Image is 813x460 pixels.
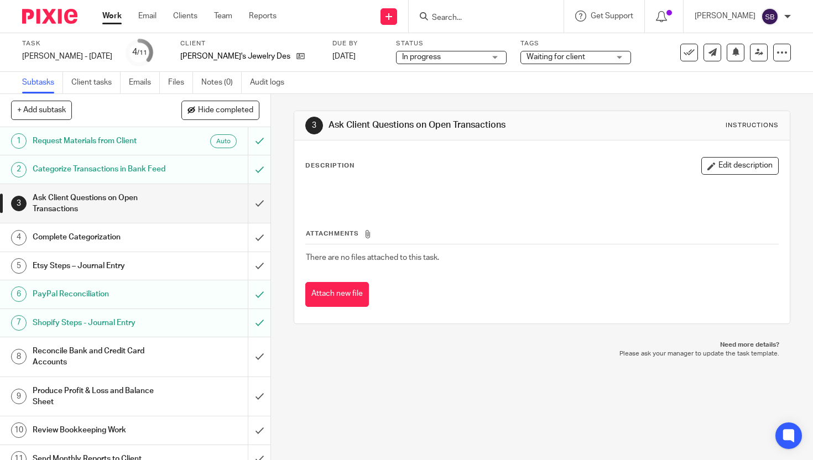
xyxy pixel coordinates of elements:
[102,11,122,22] a: Work
[11,101,72,119] button: + Add subtask
[701,157,779,175] button: Edit description
[305,117,323,134] div: 3
[249,11,277,22] a: Reports
[11,133,27,149] div: 1
[33,133,169,149] h1: Request Materials from Client
[71,72,121,93] a: Client tasks
[11,162,27,177] div: 2
[305,282,369,307] button: Attach new file
[695,11,755,22] p: [PERSON_NAME]
[168,72,193,93] a: Files
[761,8,779,25] img: svg%3E
[11,196,27,211] div: 3
[33,161,169,177] h1: Categorize Transactions in Bank Feed
[33,286,169,302] h1: PayPal Reconciliation
[520,39,631,48] label: Tags
[33,343,169,371] h1: Reconcile Bank and Credit Card Accounts
[22,39,112,48] label: Task
[137,50,147,56] small: /11
[332,39,382,48] label: Due by
[180,39,319,48] label: Client
[33,315,169,331] h1: Shopify Steps - Journal Entry
[138,11,157,22] a: Email
[33,190,169,218] h1: Ask Client Questions on Open Transactions
[22,72,63,93] a: Subtasks
[214,11,232,22] a: Team
[198,106,253,115] span: Hide completed
[11,315,27,331] div: 7
[591,12,633,20] span: Get Support
[306,231,359,237] span: Attachments
[132,46,147,59] div: 4
[250,72,293,93] a: Audit logs
[33,422,169,438] h1: Review Bookkeeping Work
[180,51,291,62] p: [PERSON_NAME]'s Jewelry Designs
[33,229,169,245] h1: Complete Categorization
[306,254,439,262] span: There are no files attached to this task.
[329,119,565,131] h1: Ask Client Questions on Open Transactions
[305,161,355,170] p: Description
[402,53,441,61] span: In progress
[11,258,27,274] div: 5
[332,53,356,60] span: [DATE]
[527,53,585,61] span: Waiting for client
[181,101,259,119] button: Hide completed
[210,134,237,148] div: Auto
[305,341,779,349] p: Need more details?
[431,13,530,23] input: Search
[173,11,197,22] a: Clients
[22,51,112,62] div: Amy Aguirre - Aug 2025
[396,39,507,48] label: Status
[726,121,779,130] div: Instructions
[11,422,27,438] div: 10
[33,383,169,411] h1: Produce Profit & Loss and Balance Sheet
[22,51,112,62] div: [PERSON_NAME] - [DATE]
[129,72,160,93] a: Emails
[11,349,27,364] div: 8
[201,72,242,93] a: Notes (0)
[11,389,27,404] div: 9
[22,9,77,24] img: Pixie
[33,258,169,274] h1: Etsy Steps – Journal Entry
[11,286,27,302] div: 6
[11,230,27,245] div: 4
[305,349,779,358] p: Please ask your manager to update the task template.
